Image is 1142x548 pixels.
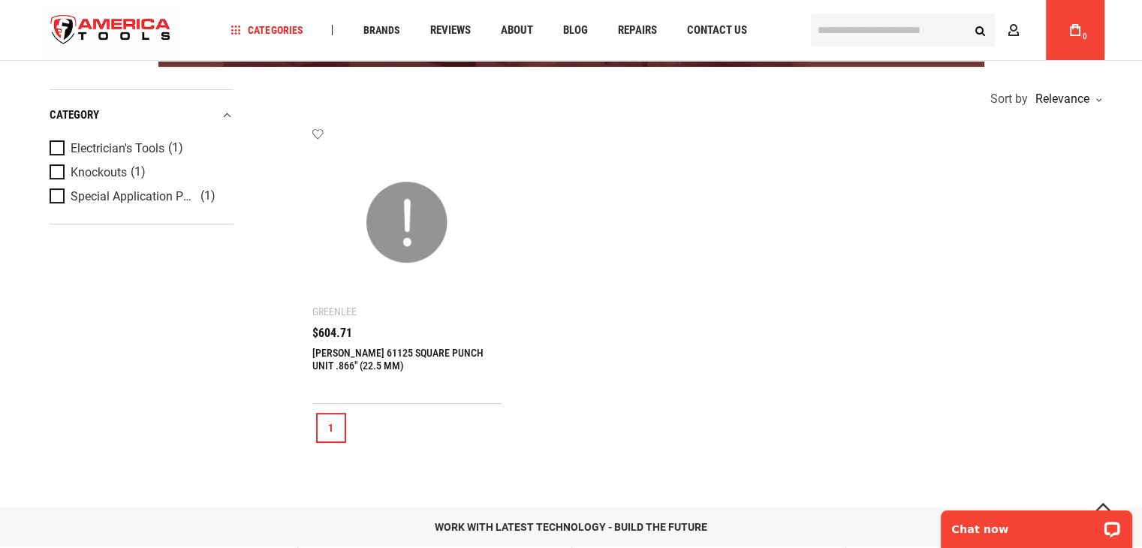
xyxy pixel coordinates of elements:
span: Categories [231,25,303,35]
a: [PERSON_NAME] 61125 SQUARE PUNCH UNIT .866" (22.5 MM) [312,347,484,372]
span: 0 [1083,32,1087,41]
div: Relevance [1032,93,1101,105]
span: Electrician's Tools [71,142,164,155]
a: Reviews [423,20,477,41]
span: (1) [168,142,183,155]
a: Categories [224,20,309,41]
span: (1) [131,166,146,179]
span: Blog [562,25,587,36]
img: America Tools [38,2,184,59]
a: Brands [356,20,406,41]
iframe: LiveChat chat widget [931,501,1142,548]
span: $604.71 [312,327,352,339]
img: GREENLEE 61125 SQUARE PUNCH UNIT .866 [327,143,487,303]
span: Brands [363,25,399,35]
span: Knockouts [71,166,127,179]
button: Search [966,16,995,44]
span: About [500,25,532,36]
span: Special Application Punches [71,190,197,203]
span: (1) [200,190,215,203]
a: 1 [316,413,346,443]
span: Sort by [990,93,1028,105]
div: Product Filters [50,89,234,224]
a: Knockouts (1) [50,164,230,181]
a: Special Application Punches (1) [50,188,230,205]
div: category [50,105,234,125]
a: About [493,20,539,41]
a: Contact Us [679,20,753,41]
span: Contact Us [686,25,746,36]
a: Repairs [610,20,663,41]
span: Reviews [429,25,470,36]
a: Electrician's Tools (1) [50,140,230,157]
div: Greenlee [312,306,357,318]
a: Blog [556,20,594,41]
a: store logo [38,2,184,59]
span: Repairs [617,25,656,36]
